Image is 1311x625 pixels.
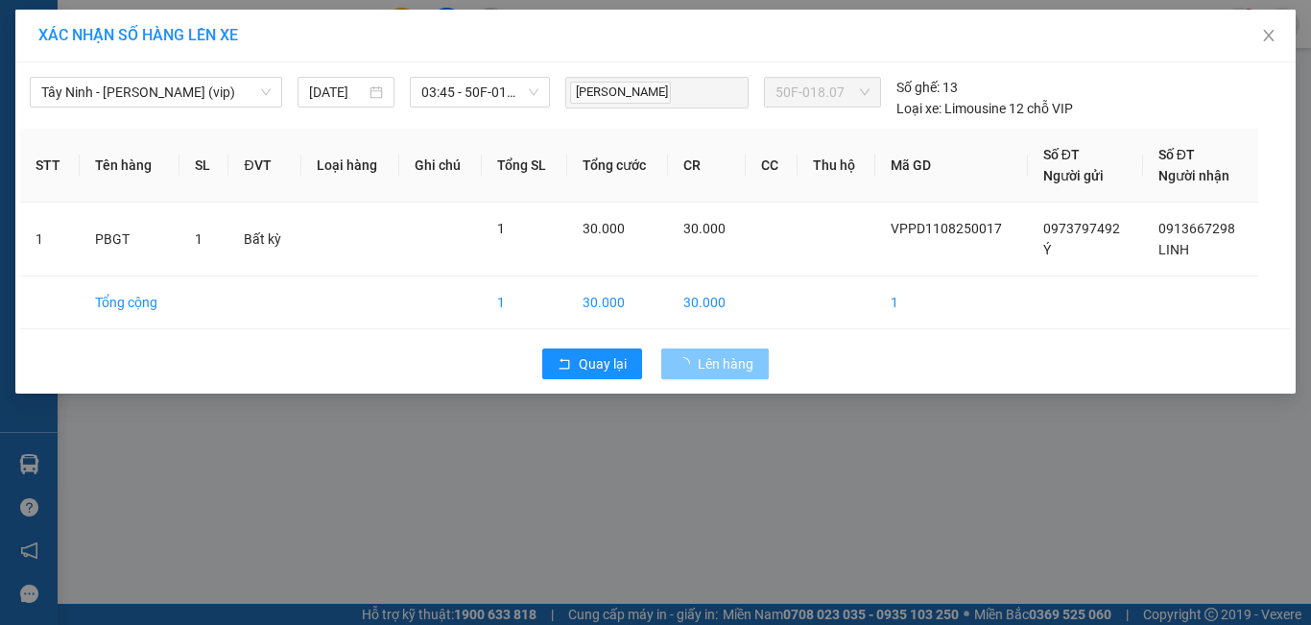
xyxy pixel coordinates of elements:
[542,349,642,379] button: rollbackQuay lại
[7,12,92,96] img: logo
[1043,242,1051,257] span: Ý
[698,353,753,374] span: Lên hàng
[41,78,271,107] span: Tây Ninh - Hồ Chí Minh (vip)
[421,78,539,107] span: 03:45 - 50F-018.07
[42,139,117,151] span: 16:11:12 [DATE]
[52,104,235,119] span: -----------------------------------------
[152,58,264,82] span: 01 Võ Văn Truyện, KP.1, Phường 2
[6,139,117,151] span: In ngày:
[152,11,263,27] strong: ĐỒNG PHƯỚC
[875,129,1028,203] th: Mã GD
[6,124,202,135] span: [PERSON_NAME]:
[38,26,238,44] span: XÁC NHẬN SỐ HÀNG LÊN XE
[896,98,942,119] span: Loại xe:
[567,276,668,329] td: 30.000
[399,129,482,203] th: Ghi chú
[80,276,179,329] td: Tổng cộng
[775,78,870,107] span: 50F-018.07
[668,129,746,203] th: CR
[896,77,940,98] span: Số ghế:
[96,122,202,136] span: VPPD1108250017
[195,231,203,247] span: 1
[583,221,625,236] span: 30.000
[228,203,301,276] td: Bất kỳ
[152,31,258,55] span: Bến xe [GEOGRAPHIC_DATA]
[558,357,571,373] span: rollback
[301,129,399,203] th: Loại hàng
[896,77,958,98] div: 13
[1043,221,1120,236] span: 0973797492
[20,129,80,203] th: STT
[152,85,235,97] span: Hotline: 19001152
[1158,147,1195,162] span: Số ĐT
[683,221,726,236] span: 30.000
[875,276,1028,329] td: 1
[80,129,179,203] th: Tên hàng
[20,203,80,276] td: 1
[567,129,668,203] th: Tổng cước
[228,129,301,203] th: ĐVT
[309,82,365,103] input: 12/08/2025
[1158,242,1189,257] span: LINH
[1261,28,1276,43] span: close
[179,129,228,203] th: SL
[80,203,179,276] td: PBGT
[798,129,875,203] th: Thu hộ
[1242,10,1296,63] button: Close
[482,129,567,203] th: Tổng SL
[570,82,671,104] span: [PERSON_NAME]
[1043,168,1104,183] span: Người gửi
[1158,168,1229,183] span: Người nhận
[497,221,505,236] span: 1
[891,221,1002,236] span: VPPD1108250017
[896,98,1073,119] div: Limousine 12 chỗ VIP
[579,353,627,374] span: Quay lại
[661,349,769,379] button: Lên hàng
[746,129,798,203] th: CC
[1158,221,1235,236] span: 0913667298
[482,276,567,329] td: 1
[1043,147,1080,162] span: Số ĐT
[668,276,746,329] td: 30.000
[677,357,698,371] span: loading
